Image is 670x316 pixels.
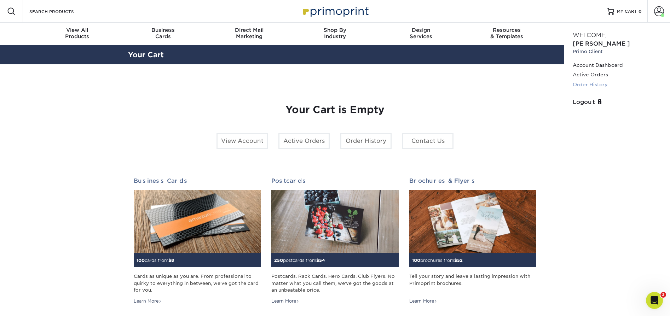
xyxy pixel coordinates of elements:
[550,27,636,40] div: & Support
[340,133,392,149] a: Order History
[34,27,120,40] div: Products
[573,32,607,39] span: Welcome,
[120,27,206,33] span: Business
[216,133,268,149] a: View Account
[412,258,463,263] small: brochures from
[464,27,550,40] div: & Templates
[378,27,464,33] span: Design
[128,51,164,59] a: Your Cart
[639,9,642,14] span: 0
[409,190,536,253] img: Brochures & Flyers
[134,273,261,293] div: Cards as unique as you are. From professional to quirky to everything in between, we've got the c...
[573,70,662,80] a: Active Orders
[271,177,398,305] a: Postcards 250postcards from$54 Postcards. Rack Cards. Hero Cards. Club Flyers. No matter what you...
[134,298,162,304] div: Learn More
[120,23,206,45] a: BusinessCards
[34,23,120,45] a: View AllProducts
[378,27,464,40] div: Services
[271,190,398,253] img: Postcards
[573,80,662,89] a: Order History
[617,8,637,14] span: MY CART
[660,292,666,298] span: 3
[168,258,171,263] span: $
[409,298,437,304] div: Learn More
[402,133,454,149] a: Contact Us
[171,258,174,263] span: 8
[292,27,378,40] div: Industry
[271,273,398,293] div: Postcards. Rack Cards. Hero Cards. Club Flyers. No matter what you call them, we've got the goods...
[120,27,206,40] div: Cards
[316,258,319,263] span: $
[134,104,536,116] h1: Your Cart is Empty
[573,60,662,70] a: Account Dashboard
[34,27,120,33] span: View All
[292,27,378,33] span: Shop By
[292,23,378,45] a: Shop ByIndustry
[274,258,283,263] span: 250
[409,177,536,305] a: Brochures & Flyers 100brochures from$52 Tell your story and leave a lasting impression with Primo...
[646,292,663,309] iframe: Intercom live chat
[271,298,299,304] div: Learn More
[271,177,398,184] h2: Postcards
[573,48,662,55] small: Primo Client
[206,27,292,33] span: Direct Mail
[134,190,261,253] img: Business Cards
[409,177,536,184] h2: Brochures & Flyers
[412,258,420,263] span: 100
[464,23,550,45] a: Resources& Templates
[457,258,463,263] span: 52
[319,258,325,263] span: 54
[573,98,662,106] a: Logout
[550,27,636,33] span: Contact
[573,40,630,47] span: [PERSON_NAME]
[274,258,325,263] small: postcards from
[206,27,292,40] div: Marketing
[550,23,636,45] a: Contact& Support
[134,177,261,305] a: Business Cards 100cards from$8 Cards as unique as you are. From professional to quirky to everyth...
[29,7,98,16] input: SEARCH PRODUCTS.....
[300,4,370,19] img: Primoprint
[206,23,292,45] a: Direct MailMarketing
[378,23,464,45] a: DesignServices
[454,258,457,263] span: $
[464,27,550,33] span: Resources
[134,177,261,184] h2: Business Cards
[137,258,174,263] small: cards from
[137,258,145,263] span: 100
[278,133,330,149] a: Active Orders
[409,273,536,293] div: Tell your story and leave a lasting impression with Primoprint brochures.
